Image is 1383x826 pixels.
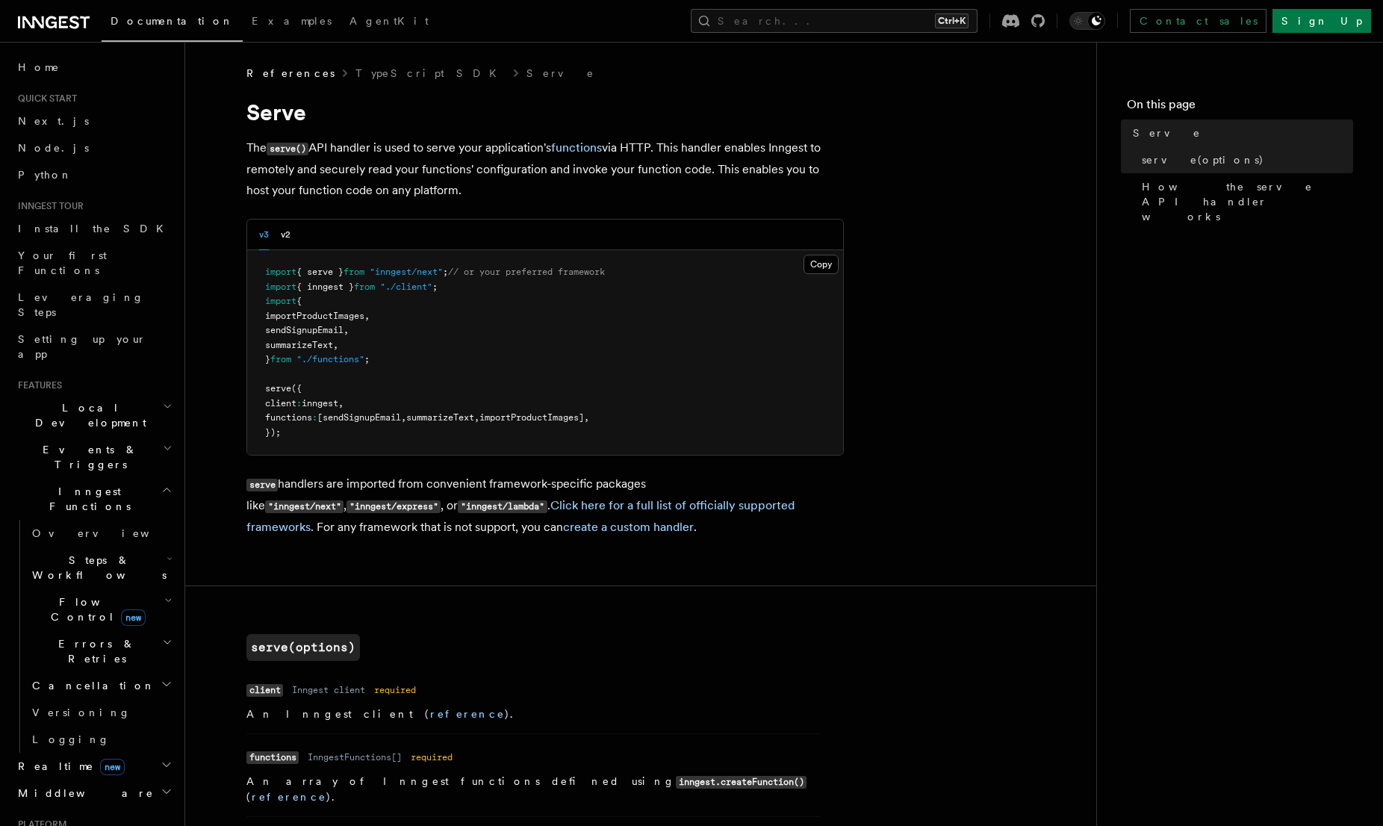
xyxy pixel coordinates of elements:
[1127,119,1353,146] a: Serve
[12,478,175,520] button: Inngest Functions
[12,780,175,807] button: Middleware
[18,115,89,127] span: Next.js
[12,442,163,472] span: Events & Triggers
[1136,146,1353,173] a: serve(options)
[401,412,406,423] span: ,
[265,267,296,277] span: import
[341,4,438,40] a: AgentKit
[296,354,364,364] span: "./functions"
[246,99,844,125] h1: Serve
[691,9,978,33] button: Search...Ctrl+K
[1127,96,1353,119] h4: On this page
[26,520,175,547] a: Overview
[411,751,453,763] dd: required
[265,412,312,423] span: functions
[12,326,175,367] a: Setting up your app
[265,296,296,306] span: import
[12,54,175,81] a: Home
[18,249,107,276] span: Your first Functions
[1142,152,1264,167] span: serve(options)
[563,520,694,534] a: create a custom handler
[333,340,338,350] span: ,
[26,636,162,666] span: Errors & Retries
[355,66,506,81] a: TypeScript SDK
[296,398,302,409] span: :
[12,242,175,284] a: Your first Functions
[448,267,605,277] span: // or your preferred framework
[551,140,602,155] a: functions
[26,594,164,624] span: Flow Control
[1142,179,1353,224] span: How the serve API handler works
[292,684,365,696] dd: Inngest client
[100,759,125,775] span: new
[308,751,402,763] dd: InngestFunctions[]
[296,267,344,277] span: { serve }
[26,589,175,630] button: Flow Controlnew
[526,66,595,81] a: Serve
[26,553,167,583] span: Steps & Workflows
[102,4,243,42] a: Documentation
[26,699,175,726] a: Versioning
[12,759,125,774] span: Realtime
[12,753,175,780] button: Realtimenew
[291,383,302,394] span: ({
[364,311,370,321] span: ,
[246,473,844,538] p: handlers are imported from convenient framework-specific packages like , , or . . For any framewo...
[246,479,278,491] code: serve
[246,634,360,661] a: serve(options)
[246,684,283,697] code: client
[18,60,60,75] span: Home
[374,684,416,696] dd: required
[246,137,844,201] p: The API handler is used to serve your application's via HTTP. This handler enables Inngest to rem...
[1272,9,1371,33] a: Sign Up
[12,161,175,188] a: Python
[12,436,175,478] button: Events & Triggers
[26,630,175,672] button: Errors & Retries
[1133,125,1201,140] span: Serve
[12,215,175,242] a: Install the SDK
[458,500,547,513] code: "inngest/lambda"
[265,325,344,335] span: sendSignupEmail
[246,751,299,764] code: functions
[344,267,364,277] span: from
[32,707,131,718] span: Versioning
[267,143,308,155] code: serve()
[12,284,175,326] a: Leveraging Steps
[296,296,302,306] span: {
[18,169,72,181] span: Python
[479,412,584,423] span: importProductImages]
[246,66,335,81] span: References
[12,134,175,161] a: Node.js
[380,282,432,292] span: "./client"
[111,15,234,27] span: Documentation
[312,412,317,423] span: :
[281,220,290,250] button: v2
[32,527,186,539] span: Overview
[265,398,296,409] span: client
[246,774,820,804] p: An array of Inngest functions defined using ( ).
[354,282,375,292] span: from
[302,398,338,409] span: inngest
[804,255,839,274] button: Copy
[26,726,175,753] a: Logging
[12,400,163,430] span: Local Development
[265,282,296,292] span: import
[265,340,333,350] span: summarizeText
[474,412,479,423] span: ,
[12,786,154,801] span: Middleware
[243,4,341,40] a: Examples
[296,282,354,292] span: { inngest }
[18,142,89,154] span: Node.js
[12,108,175,134] a: Next.js
[370,267,443,277] span: "inngest/next"
[18,333,146,360] span: Setting up your app
[935,13,969,28] kbd: Ctrl+K
[270,354,291,364] span: from
[349,15,429,27] span: AgentKit
[1069,12,1105,30] button: Toggle dark mode
[259,220,269,250] button: v3
[252,15,332,27] span: Examples
[317,412,401,423] span: [sendSignupEmail
[18,223,173,235] span: Install the SDK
